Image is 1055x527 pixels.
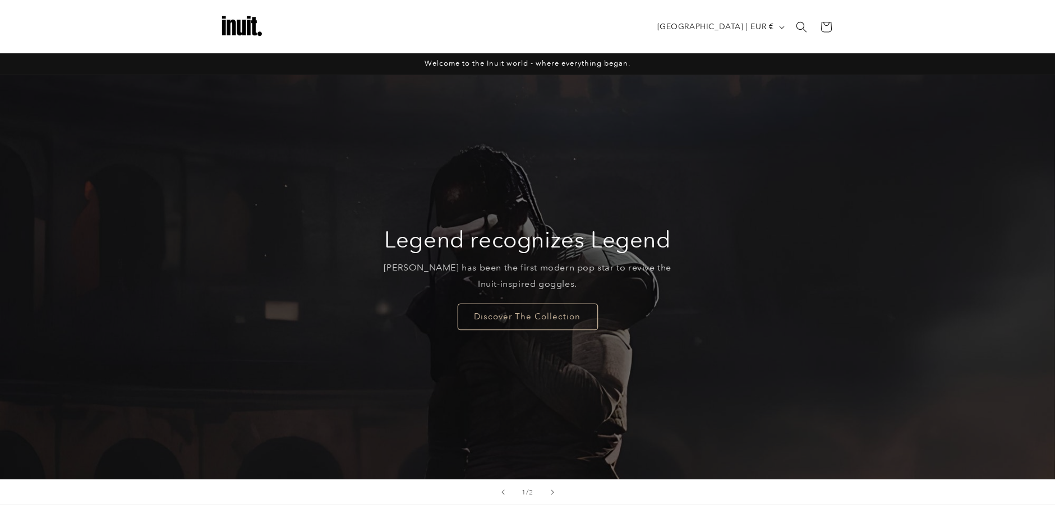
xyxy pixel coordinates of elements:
[657,21,774,33] span: [GEOGRAPHIC_DATA] | EUR €
[526,487,529,498] span: /
[491,480,515,505] button: Previous slide
[529,487,533,498] span: 2
[219,53,836,75] div: Announcement
[425,59,630,67] span: Welcome to the Inuit world - where everything began.
[789,15,814,39] summary: Search
[651,16,789,38] button: [GEOGRAPHIC_DATA] | EUR €
[540,480,565,505] button: Next slide
[375,260,680,292] p: [PERSON_NAME] has been the first modern pop star to revive the Inuit-inspired goggles.
[219,4,264,49] img: Inuit Logo
[522,487,526,498] span: 1
[458,303,598,329] a: Discover The Collection
[384,225,670,254] h2: Legend recognizes Legend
